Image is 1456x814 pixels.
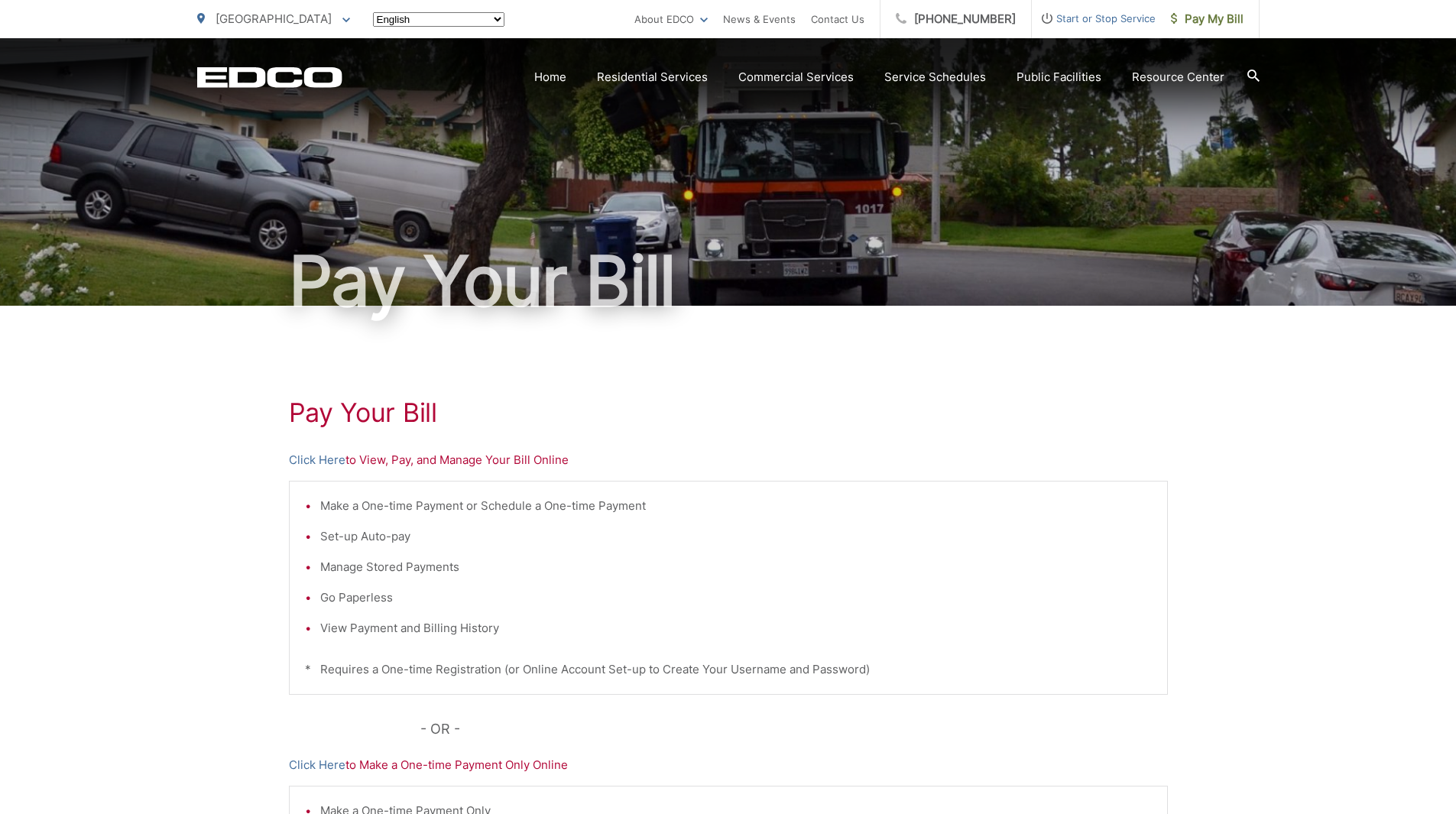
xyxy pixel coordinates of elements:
a: Service Schedules [884,68,986,86]
p: - OR - [420,718,1168,741]
a: Click Here [289,451,345,469]
p: to View, Pay, and Manage Your Bill Online [289,451,1168,469]
h1: Pay Your Bill [289,397,1168,428]
h1: Pay Your Bill [197,243,1260,319]
li: Go Paperless [320,589,1152,607]
a: Contact Us [811,10,864,28]
li: Set-up Auto-pay [320,527,1152,546]
a: News & Events [723,10,796,28]
li: Make a One-time Payment or Schedule a One-time Payment [320,497,1152,515]
select: Select a language [373,12,504,27]
a: About EDCO [634,10,708,28]
span: Pay My Bill [1171,10,1244,28]
p: to Make a One-time Payment Only Online [289,756,1168,774]
p: * Requires a One-time Registration (or Online Account Set-up to Create Your Username and Password) [305,660,1152,679]
a: EDCD logo. Return to the homepage. [197,66,342,88]
li: Manage Stored Payments [320,558,1152,576]
a: Public Facilities [1017,68,1101,86]
a: Commercial Services [738,68,854,86]
li: View Payment and Billing History [320,619,1152,637]
a: Home [534,68,566,86]
a: Click Here [289,756,345,774]
a: Resource Center [1132,68,1224,86]
a: Residential Services [597,68,708,86]
span: [GEOGRAPHIC_DATA] [216,11,332,26]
